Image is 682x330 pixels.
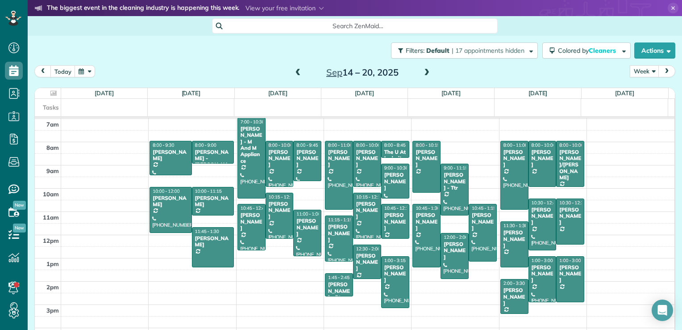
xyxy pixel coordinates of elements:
span: 11:00 - 1:00 [296,211,320,217]
div: [PERSON_NAME] [384,172,407,191]
div: [PERSON_NAME] [296,218,319,237]
div: [PERSON_NAME] [384,212,407,231]
div: The U At Ledroit [384,149,407,162]
div: [PERSON_NAME] [195,235,231,248]
span: 7:00 - 10:30 [241,119,265,125]
span: 10:45 - 12:45 [241,205,267,211]
a: Filters: Default | 17 appointments hidden [387,42,538,59]
strong: The biggest event in the cleaning industry is happening this week. [47,4,239,13]
span: 9am [46,167,59,174]
span: 1pm [46,260,59,267]
span: 10:15 - 12:15 [356,194,383,200]
button: Filters: Default | 17 appointments hidden [391,42,538,59]
button: Actions [634,42,675,59]
span: 8:00 - 9:30 [153,142,174,148]
span: 10:30 - 12:30 [559,200,586,206]
span: 10:15 - 12:15 [269,194,295,200]
span: Sep [326,67,342,78]
div: [PERSON_NAME] - [PERSON_NAME] [195,149,231,175]
div: [PERSON_NAME] [328,224,350,243]
div: [PERSON_NAME] [356,201,378,220]
span: 10:45 - 1:30 [416,205,440,211]
div: [PERSON_NAME] [471,212,494,231]
div: [PERSON_NAME] [559,207,582,226]
div: [PERSON_NAME] [268,149,291,168]
span: 9:00 - 11:15 [444,165,468,171]
span: 12:00 - 2:00 [444,234,468,240]
div: [PERSON_NAME] - Ttr [443,172,466,191]
div: [PERSON_NAME] [152,149,189,162]
button: next [658,65,675,77]
div: [PERSON_NAME] [503,149,526,168]
span: 8:00 - 9:45 [296,142,318,148]
div: [PERSON_NAME] - M And M Appliance [240,126,263,164]
span: 8:00 - 11:00 [328,142,352,148]
div: [PERSON_NAME] [268,201,291,220]
h2: 14 – 20, 2025 [307,68,418,77]
span: 10:30 - 12:45 [532,200,558,206]
div: [PERSON_NAME] [356,149,378,168]
div: [PERSON_NAME] [328,149,350,168]
span: 11:30 - 1:30 [503,223,528,228]
span: 10:00 - 12:00 [153,188,179,194]
span: 8am [46,144,59,151]
div: [PERSON_NAME] [443,241,466,260]
a: [DATE] [355,89,374,97]
div: [PERSON_NAME] [503,287,526,306]
span: 10:00 - 11:15 [195,188,222,194]
div: [PERSON_NAME] [195,195,231,208]
div: [PERSON_NAME]/[PERSON_NAME] [559,149,582,181]
div: [PERSON_NAME] [531,149,554,168]
span: New [13,224,26,233]
span: 8:00 - 11:00 [503,142,528,148]
span: 9:00 - 10:30 [384,165,408,171]
a: [DATE] [615,89,634,97]
div: [PERSON_NAME] [384,264,407,283]
span: Filters: [406,47,424,55]
span: New [13,201,26,210]
span: 8:00 - 10:00 [559,142,583,148]
span: 8:00 - 10:00 [532,142,556,148]
div: [PERSON_NAME] [531,207,554,226]
span: 11:15 - 1:15 [328,217,352,223]
div: [PERSON_NAME] [415,212,438,231]
a: [DATE] [95,89,114,97]
div: [PERSON_NAME] [415,149,438,168]
button: prev [34,65,51,77]
span: 2:00 - 3:30 [503,280,525,286]
span: 1:45 - 2:45 [328,275,349,280]
div: [PERSON_NAME] [503,229,526,249]
div: Open Intercom Messenger [652,300,673,321]
span: 12:30 - 2:00 [356,246,380,252]
button: Week [630,65,659,77]
span: 12pm [43,237,59,244]
div: [PERSON_NAME] [296,149,319,168]
span: 10:45 - 12:15 [384,205,411,211]
span: Tasks [43,104,59,111]
button: today [50,65,75,77]
span: 10am [43,190,59,198]
span: 1:00 - 3:00 [532,258,553,263]
span: 7am [46,121,59,128]
div: [PERSON_NAME] [356,253,378,272]
span: Colored by [558,47,619,55]
span: 11:45 - 1:30 [195,228,219,234]
a: [DATE] [268,89,287,97]
div: [PERSON_NAME] [240,212,263,231]
span: 3pm [46,307,59,314]
span: Cleaners [589,47,617,55]
div: [PERSON_NAME] [152,195,189,208]
span: 8:00 - 8:45 [384,142,406,148]
span: 11am [43,214,59,221]
span: | 17 appointments hidden [452,47,524,55]
span: 8:00 - 9:00 [195,142,216,148]
span: 8:00 - 10:15 [416,142,440,148]
span: 1:00 - 3:15 [384,258,406,263]
span: 2pm [46,283,59,291]
div: [PERSON_NAME] [531,264,554,283]
span: Default [426,47,450,55]
button: Colored byCleaners [542,42,631,59]
a: [DATE] [182,89,201,97]
span: 8:00 - 10:00 [269,142,293,148]
div: [PERSON_NAME] [559,264,582,283]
